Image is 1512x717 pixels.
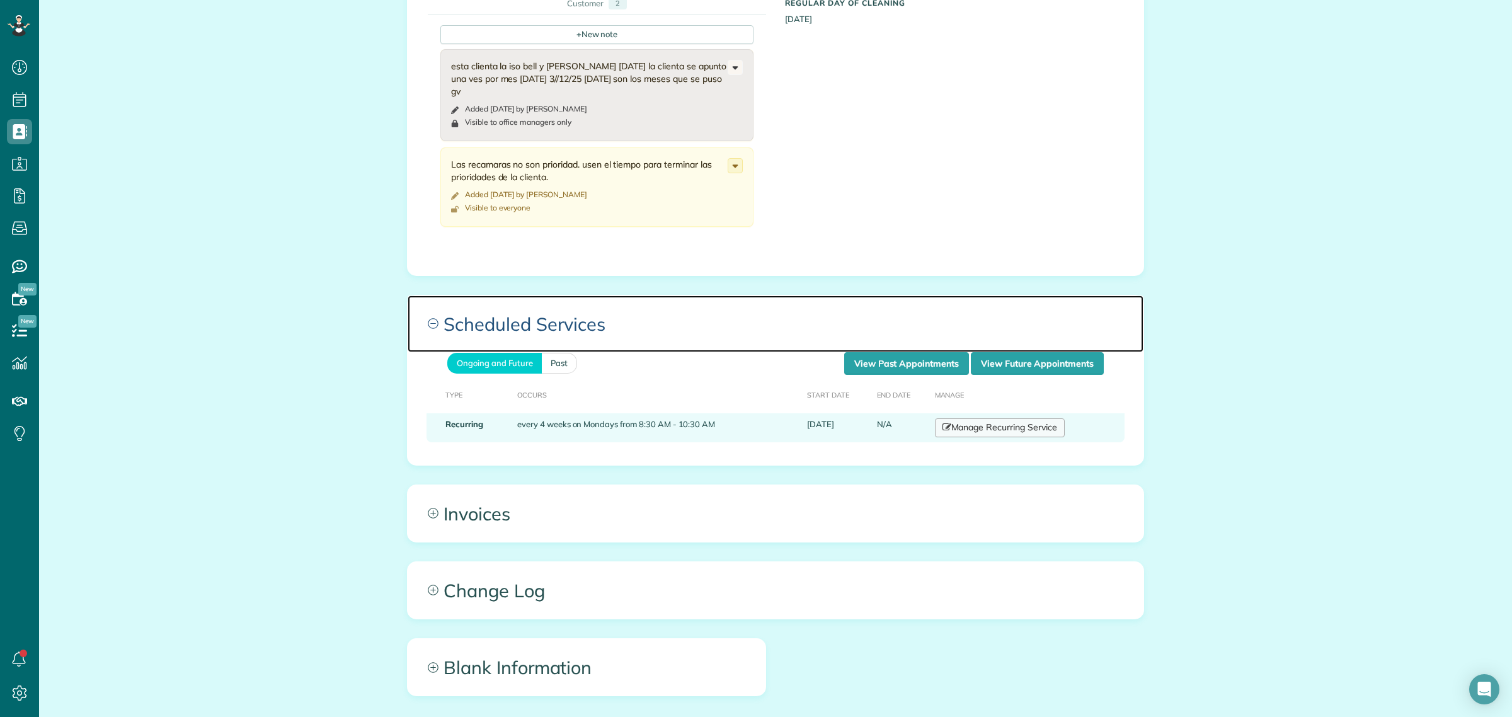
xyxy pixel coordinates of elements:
[872,413,930,442] td: N/A
[802,375,872,413] th: Start Date
[18,283,37,295] span: New
[971,352,1104,375] a: View Future Appointments
[408,639,765,696] a: Blank Information
[447,353,542,374] a: Ongoing and Future
[465,190,587,199] time: Added [DATE] by [PERSON_NAME]
[451,60,728,98] div: esta clienta la iso bell y [PERSON_NAME] [DATE] la clienta se apunto una ves por mes [DATE] 3//12...
[408,485,1143,542] a: Invoices
[802,413,872,442] td: [DATE]
[451,158,728,183] div: Las recamaras no son prioridad. usen el tiempo para terminar las prioridades de la clienta.
[872,375,930,413] th: End Date
[465,203,530,213] div: Visible to everyone
[465,117,571,127] div: Visible to office managers only
[18,315,37,328] span: New
[576,28,581,40] span: +
[408,562,1143,619] a: Change Log
[512,413,802,442] td: every 4 weeks on Mondays from 8:30 AM - 10:30 AM
[465,104,587,113] time: Added [DATE] by [PERSON_NAME]
[445,419,483,429] strong: Recurring
[427,375,512,413] th: Type
[1469,674,1499,704] div: Open Intercom Messenger
[930,375,1125,413] th: Manage
[408,295,1143,352] a: Scheduled Services
[844,352,969,375] a: View Past Appointments
[542,353,577,374] a: Past
[935,418,1065,437] a: Manage Recurring Service
[512,375,802,413] th: Occurs
[440,25,753,44] div: New note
